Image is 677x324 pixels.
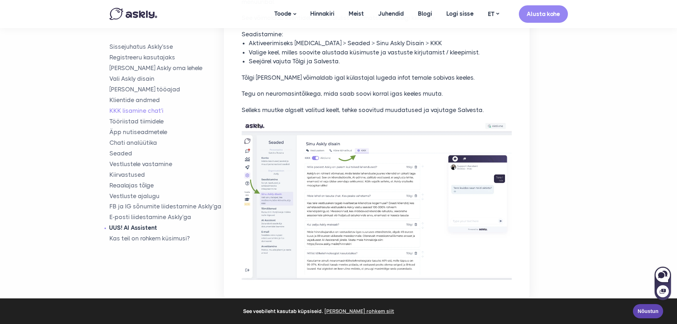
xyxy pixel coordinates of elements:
a: ET [481,9,506,19]
a: Alusta kohe [519,5,568,23]
li: Seejärel vajuta Tõlgi ja Salvesta. [249,57,512,66]
a: Vestluste ajalugu [109,192,224,200]
a: Registreeru kasutajaks [109,53,224,62]
p: Selleks muutke algselt valitud keelt, tehke soovitud muudatused ja vajutage Salvesta. [242,106,512,115]
li: Aktiveerimiseks [MEDICAL_DATA] > Seaded > Sinu Askly Disain > KKK [249,39,512,48]
a: Chati analüütika [109,138,224,147]
a: E-posti liidestamine Askly'ga [109,213,224,221]
a: Klientide andmed [109,96,224,104]
iframe: Askly chat [654,265,672,301]
a: Nõustun [633,304,663,318]
a: Seaded [109,149,224,157]
a: [PERSON_NAME] Askly oma lehele [109,64,224,72]
a: Tööriistad tiimidele [109,117,224,126]
li: Valige keel, milles soovite alustada küsimuste ja vastuste kirjutamist / kleepimist. [249,48,512,57]
a: Vali Askly disain [109,75,224,83]
p: Tõlgi [PERSON_NAME] võimaldab igal külastajal lugeda infot temale sobivas keeles. [242,73,512,83]
a: KKK lisamine chat'i [109,107,224,115]
img: KKK lisamine chat'i [242,122,512,280]
img: Askly [109,8,157,20]
a: Vestlustele vastamine [109,160,224,168]
p: Seadistamine: [242,30,512,39]
a: Kiirvastused [109,170,224,179]
a: [PERSON_NAME] tööajad [109,85,224,94]
p: Tegu on neuromasintõlkega, mida saab soovi korral igas keeles muuta. [242,89,512,99]
span: See veebileht kasutab küpsiseid. [10,306,628,317]
a: Kas teil on rohkem küsimusi? [109,234,224,243]
a: learn more about cookies [323,306,395,317]
a: Äpp nutiseadmetele [109,128,224,136]
a: UUS! AI Assistent [109,224,224,232]
a: Reaalajas tõlge [109,181,224,189]
a: Sissejuhatus Askly'sse [109,43,224,51]
a: FB ja IG sõnumite liidestamine Askly'ga [109,202,224,211]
